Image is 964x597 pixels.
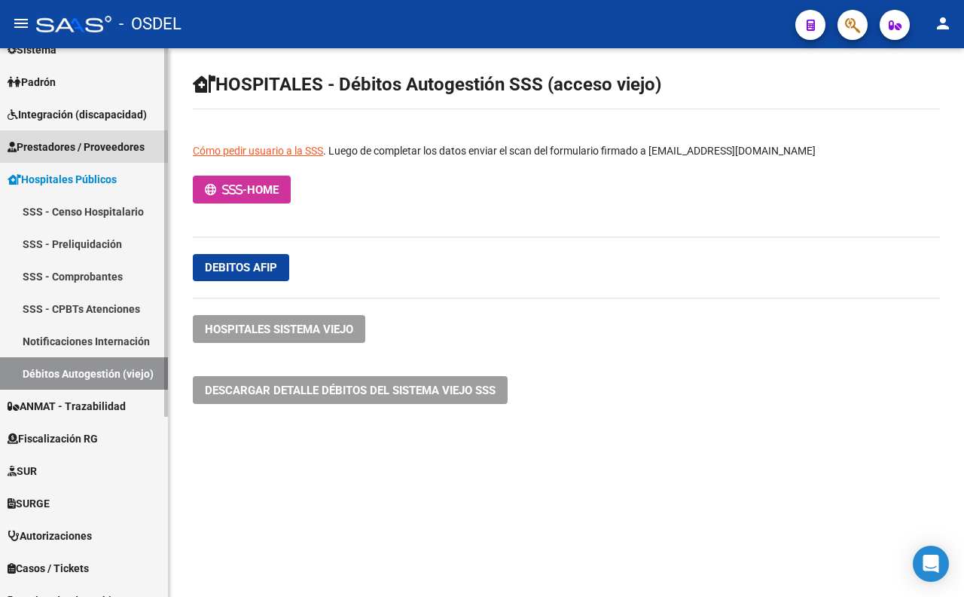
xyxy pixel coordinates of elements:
button: Debitos afip [193,254,289,281]
span: Descargar detalle débitos del sistema VIEJO SSS [205,384,496,397]
app-debitos-autogestion-sss: . Luego de completar los datos enviar el scan del formulario firmado a [EMAIL_ADDRESS][DOMAIN_NAME] [193,72,940,396]
a: Cómo pedir usuario a la SSS [193,145,323,157]
strong: HOSPITALES - Débitos Autogestión SSS (acceso viejo) [193,74,661,95]
div: Open Intercom Messenger [913,546,949,582]
mat-icon: menu [12,14,30,32]
span: Autorizaciones [8,528,92,544]
span: HOSPITALES SISTEMA VIEJO [205,323,353,336]
span: HOME [247,183,279,197]
span: Casos / Tickets [8,560,89,577]
span: Hospitales Públicos [8,171,117,188]
button: -HOME [193,176,291,204]
span: - [205,183,247,197]
span: - OSDEL [119,8,182,41]
span: Fiscalización RG [8,430,98,447]
button: Descargar detalle débitos del sistema VIEJO SSS [193,376,508,404]
span: SUR [8,463,37,479]
button: HOSPITALES SISTEMA VIEJO [193,315,365,343]
span: SURGE [8,495,50,512]
span: Sistema [8,41,56,58]
span: Prestadores / Proveedores [8,139,145,155]
span: Integración (discapacidad) [8,106,147,123]
span: ANMAT - Trazabilidad [8,398,126,415]
span: Padrón [8,74,56,90]
mat-icon: person [934,14,952,32]
span: Debitos afip [205,261,277,274]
